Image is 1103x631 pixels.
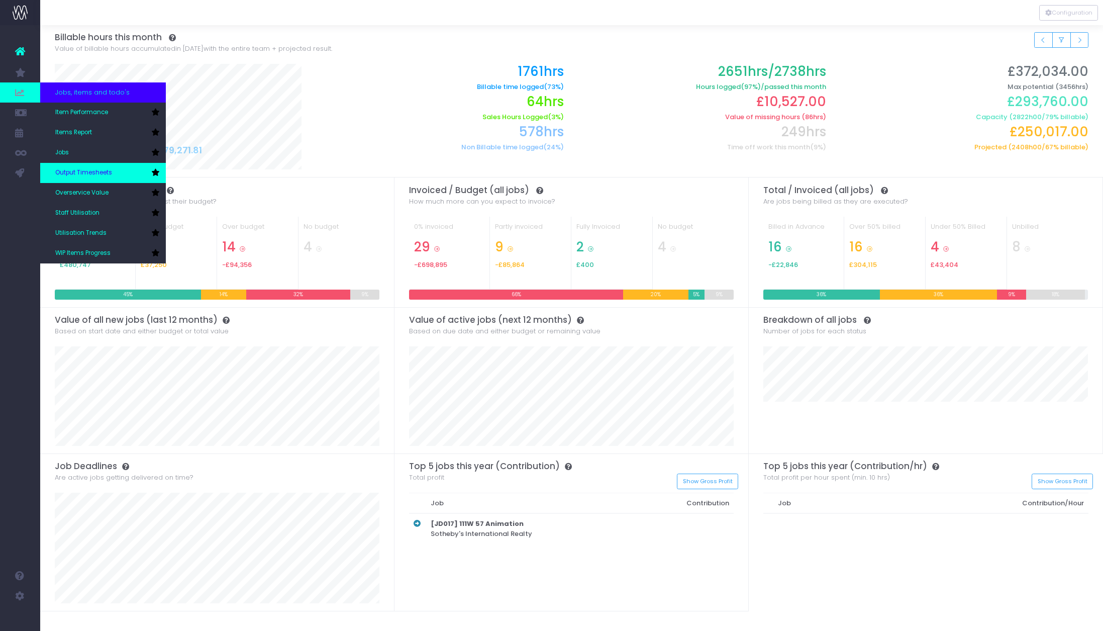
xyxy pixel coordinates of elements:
span: Total profit per hour spent (min. 10 hrs) [763,473,890,483]
span: 2408h00 [1012,143,1042,151]
button: Show Gross Profit [677,474,738,489]
span: Jobs, items and todo's [55,87,130,98]
th: Contribution/Hour [849,493,1088,514]
div: Small button group [1034,32,1088,48]
div: Fully Invoiced [576,222,647,239]
span: WIP Items Progress [55,249,111,258]
div: >80% budget [141,222,212,239]
div: 66% [409,290,624,300]
span: (24%) [543,143,564,151]
a: Output Timesheets [40,163,166,183]
div: 20% [623,290,688,300]
span: Based on start date and either budget or total value [55,326,229,336]
div: 5% [688,290,705,300]
span: 4 [658,239,666,255]
a: Staff Utilisation [40,203,166,223]
h6: Capacity ( / % billable) [841,113,1088,121]
div: 9% [705,290,734,300]
span: -£94,356 [222,261,252,269]
span: (9%) [810,143,826,151]
span: 4 [931,239,939,255]
span: Jobs [55,148,69,157]
span: Staff Utilisation [55,209,99,218]
h2: 249hrs [579,124,826,140]
div: 14% [201,290,247,300]
h3: Top 5 jobs this year (Contribution/hr) [763,461,1089,471]
button: Show Gross Profit [1032,474,1093,489]
span: 29 [414,239,430,255]
span: 4 [304,239,312,255]
h6: Value of missing hours (86hrs) [579,113,826,121]
a: Overservice Value [40,183,166,203]
div: Billed in Advance [768,222,839,239]
div: 32% [246,290,350,300]
div: 45% [55,290,201,300]
span: Items Report [55,128,92,137]
th: Contribution [635,493,734,514]
h3: Top 5 jobs this year (Contribution) [409,461,734,471]
span: Total profit [409,473,444,483]
a: Item Performance [40,103,166,123]
span: 8 [1012,239,1021,255]
span: Based on due date and either budget or remaining value [409,326,600,336]
strong: [JD017] 111W 57 Animation [431,519,524,528]
div: 18% [1026,290,1084,300]
span: 14 [222,239,236,255]
h3: Job Deadlines [55,461,380,471]
span: £37,250 [141,261,167,269]
div: Under 50% Billed [931,222,1001,239]
span: 16 [849,239,863,255]
h6: Projected ( / % billable) [841,143,1088,151]
h2: £293,760.00 [841,94,1088,110]
span: Total / Invoiced (all jobs) [763,185,874,195]
div: 9% [350,290,379,300]
a: WIP Items Progress [40,243,166,263]
img: images/default_profile_image.png [13,611,28,626]
a: Jobs [40,143,166,163]
div: No budget [658,222,729,239]
span: £480,747 [60,261,91,269]
h6: Non Billable time logged [317,143,564,151]
div: 9% [997,290,1026,300]
span: 2822h00 [1013,113,1042,121]
span: (97%) [741,83,761,91]
th: Job [773,493,849,514]
span: 67 [1045,143,1053,151]
h2: £372,034.00 [841,64,1088,79]
h6: Time off work this month [579,143,826,151]
div: Over budget [222,222,293,239]
div: No budget [304,222,375,239]
span: Value of billable hours accumulated with the entire team + projected result. [55,44,332,54]
h6: Billable time logged [317,83,564,91]
span: Output Timesheets [55,168,112,177]
h2: 578hrs [317,124,564,140]
span: Overservice Value [55,189,109,198]
span: £43,404 [931,261,958,269]
h6: Sales Hours Logged [317,113,564,121]
th: Sotheby's International Realty [426,513,635,544]
span: 9 [495,239,504,255]
h2: 2651hrs/2738hrs [579,64,826,79]
div: Over 50% billed [849,222,920,239]
div: 36% [880,290,997,300]
h2: £10,527.00 [579,94,826,110]
span: Invoiced / Budget (all jobs) [409,185,529,195]
span: Are jobs being billed as they are executed? [763,197,908,207]
div: Vertical button group [1039,5,1098,21]
span: (73%) [544,83,564,91]
h6: Hours logged /passed this month [579,83,826,91]
span: Item Performance [55,108,108,117]
span: 2 [576,239,584,255]
span: How much more can you expect to invoice? [409,197,555,207]
div: Unbilled [1012,222,1083,239]
span: £400 [576,261,594,269]
h3: Value of all new jobs (last 12 months) [55,315,380,325]
h6: Max potential (3456hrs) [841,83,1088,91]
span: Utilisation Trends [55,229,107,238]
a: Utilisation Trends [40,223,166,243]
div: 0% invoiced [414,222,485,239]
span: £304,115 [849,261,877,269]
h3: Billable hours this month [55,32,1089,42]
a: Items Report [40,123,166,143]
th: Job [426,493,635,514]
